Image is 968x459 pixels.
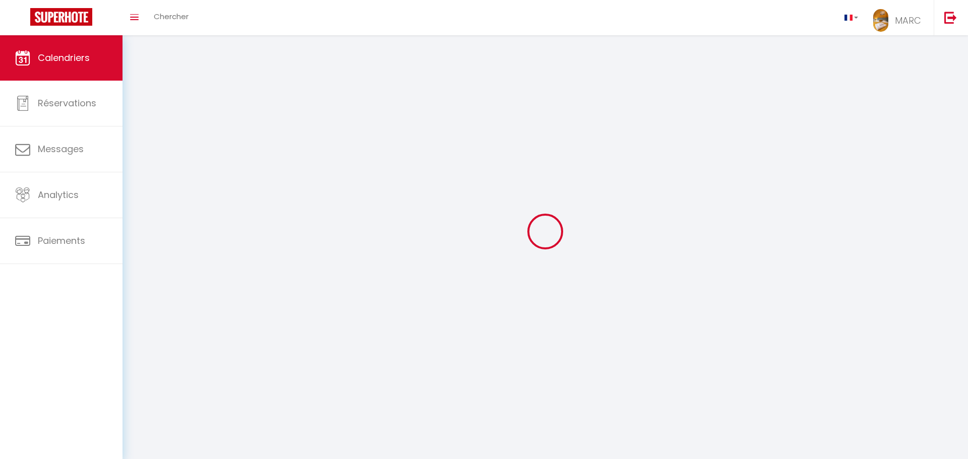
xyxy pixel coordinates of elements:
span: MARC [895,14,921,27]
span: Messages [38,143,84,155]
span: Réservations [38,97,96,109]
img: Super Booking [30,8,92,26]
span: Calendriers [38,51,90,64]
span: Analytics [38,188,79,201]
span: Chercher [154,11,189,22]
img: ... [873,9,888,32]
img: logout [944,11,957,24]
span: Paiements [38,234,85,247]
